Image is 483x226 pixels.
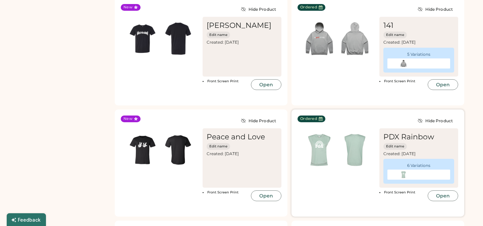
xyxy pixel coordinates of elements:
[410,60,417,67] img: yH5BAEAAAAALAAAAAABAAEAAAIBRAA7
[400,171,407,178] img: generate-image
[207,32,230,38] button: Edit name
[379,79,426,83] li: Front Screen Print
[207,151,278,156] div: Created: [DATE]
[420,60,427,67] img: yH5BAEAAAAALAAAAAABAAEAAAIBRAA7
[160,21,196,56] img: generate-image
[251,190,281,201] button: Open
[207,143,230,150] button: Edit name
[428,79,458,90] button: Open
[407,163,430,168] div: 6 Variations
[125,132,160,168] img: generate-image
[123,5,132,10] div: New
[430,60,437,67] img: yH5BAEAAAAALAAAAAABAAEAAAIBRAA7
[203,190,249,194] li: Front Screen Print
[430,171,437,178] img: yH5BAEAAAAALAAAAAABAAEAAAIBRAA7
[337,21,373,56] img: generate-image
[235,4,281,15] button: Hide Product
[203,79,249,83] li: Front Screen Print
[207,40,278,45] div: Created: [DATE]
[319,5,323,9] button: Last Order Date:
[407,52,430,57] div: 5 Variations
[319,117,323,121] button: Last Order Date:
[251,79,281,90] button: Open
[337,132,373,168] img: generate-image
[300,5,317,10] div: Ordered
[207,132,265,142] div: Peace and Love
[235,116,281,126] button: Hide Product
[400,60,407,67] img: generate-image
[383,32,407,38] button: Edit name
[410,171,417,178] img: yH5BAEAAAAALAAAAAABAAEAAAIBRAA7
[300,116,317,122] div: Ordered
[302,21,337,56] img: generate-image
[428,190,458,201] button: Open
[412,4,458,15] button: Hide Product
[412,116,458,126] button: Hide Product
[160,132,196,168] img: generate-image
[420,171,427,178] img: yH5BAEAAAAALAAAAAABAAEAAAIBRAA7
[302,132,337,168] img: generate-image
[123,116,132,122] div: New
[207,21,271,30] div: [PERSON_NAME]
[383,143,407,150] button: Edit name
[383,132,434,142] div: PDX Rainbow
[379,190,426,194] li: Front Screen Print
[125,21,160,56] img: generate-image
[383,151,454,156] div: Created: [DATE]
[383,40,454,45] div: Created: [DATE]
[383,21,417,30] div: 141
